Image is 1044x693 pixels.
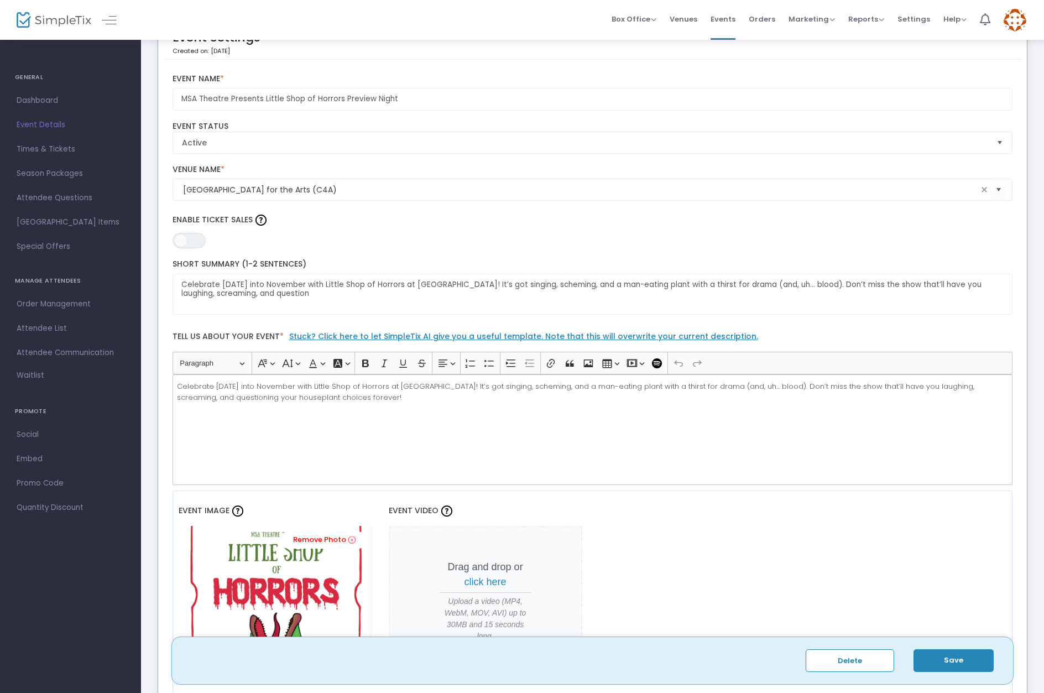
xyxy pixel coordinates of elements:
a: Remove Photo [280,532,367,549]
span: Waitlist [17,370,44,381]
span: Events [711,5,735,33]
a: Stuck? Click here to let SimpleTix AI give you a useful template. Note that this will overwrite y... [289,331,758,342]
p: Created on: [DATE] [173,46,260,56]
span: Paragraph [180,357,237,370]
label: Venue Name [173,165,1013,175]
label: Event Status [173,122,1013,132]
span: Dashboard [17,93,124,108]
img: MSA25LSH.png [179,526,372,648]
label: Event Name [173,74,1013,84]
span: Attendee List [17,321,124,336]
span: Social [17,428,124,442]
span: Promo Code [17,476,124,491]
span: Settings [897,5,930,33]
span: Order Management [17,297,124,311]
span: Event Video [389,505,439,516]
span: Embed [17,452,124,466]
img: question-mark [232,506,243,517]
img: question-mark [441,506,452,517]
h4: MANAGE ATTENDEES [15,270,126,292]
button: Save [913,649,994,672]
div: Rich Text Editor, main [173,374,1013,485]
span: Venues [670,5,697,33]
span: Quantity Discount [17,501,124,515]
span: Special Offers [17,239,124,254]
h4: GENERAL [15,66,126,88]
span: Orders [749,5,775,33]
span: Short Summary (1-2 Sentences) [173,258,306,269]
span: Box Office [612,14,656,24]
input: Select Venue [183,184,978,196]
button: Paragraph [175,355,249,372]
button: Select [992,132,1008,153]
button: Delete [806,649,894,672]
p: Drag and drop or [440,560,531,590]
span: click here [464,576,507,587]
p: Celebrate [DATE] into November with Little Shop of Horrors at [GEOGRAPHIC_DATA]! It’s got singing... [177,381,1008,403]
span: Event Image [179,505,229,516]
span: Help [943,14,967,24]
div: Editor toolbar [173,352,1013,374]
span: Attendee Questions [17,191,124,205]
button: Select [991,179,1006,201]
input: Enter Event Name [173,88,1013,111]
span: Active [182,137,988,148]
span: [GEOGRAPHIC_DATA] Items [17,215,124,230]
span: Reports [848,14,884,24]
span: Attendee Communication [17,346,124,360]
span: Times & Tickets [17,142,124,157]
span: Event Details [17,118,124,132]
span: Marketing [789,14,835,24]
span: Season Packages [17,166,124,181]
label: Tell us about your event [167,326,1018,352]
label: Enable Ticket Sales [173,212,1013,228]
h4: PROMOTE [15,400,126,423]
span: clear [978,183,991,196]
span: Upload a video (MP4, WebM, MOV, AVI) up to 30MB and 15 seconds long. [440,596,531,642]
div: Event Settings [173,27,260,59]
img: question-mark [255,215,267,226]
